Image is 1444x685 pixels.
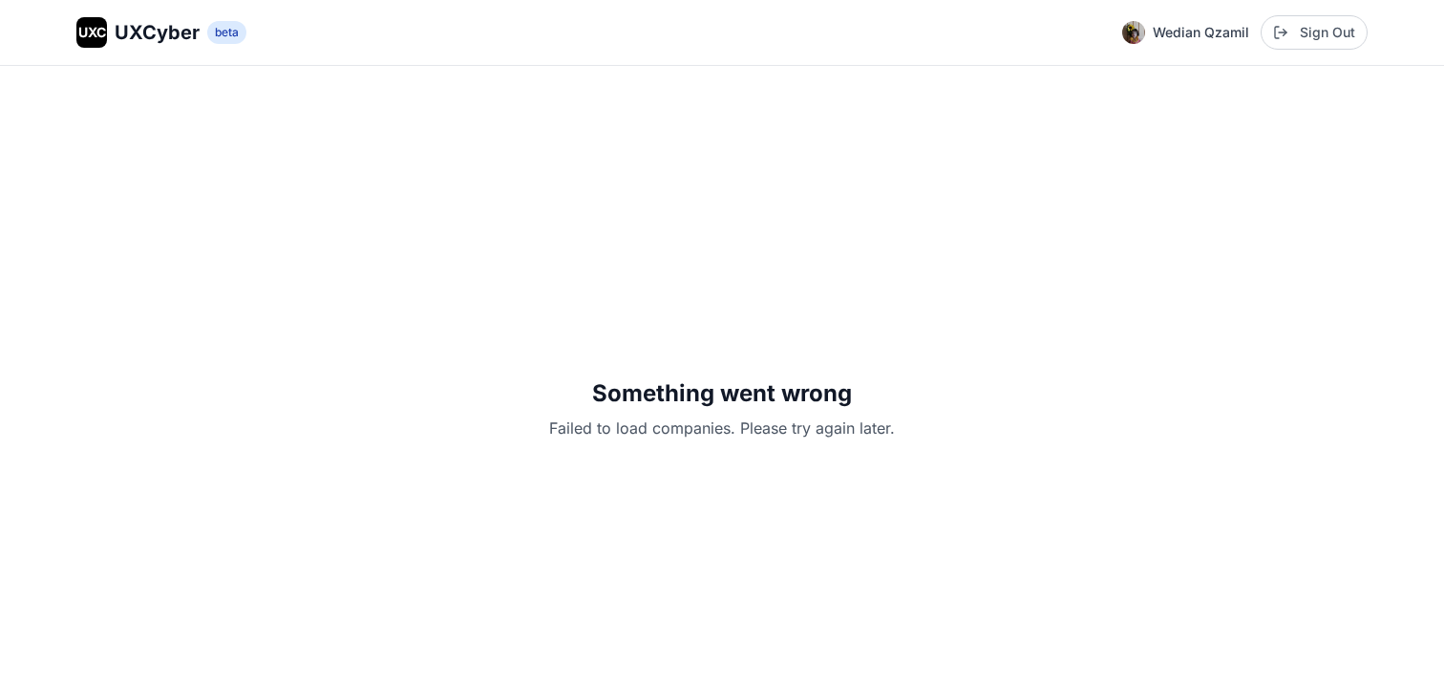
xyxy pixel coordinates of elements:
[115,19,200,46] span: UXCyber
[549,417,895,439] p: Failed to load companies. Please try again later.
[78,23,106,42] span: UXC
[207,21,246,44] span: beta
[1261,15,1368,50] button: Sign Out
[1153,23,1249,42] span: Wedian Qzamil
[549,378,895,409] h2: Something went wrong
[76,17,246,48] a: UXCUXCyberbeta
[1122,21,1145,44] img: Profile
